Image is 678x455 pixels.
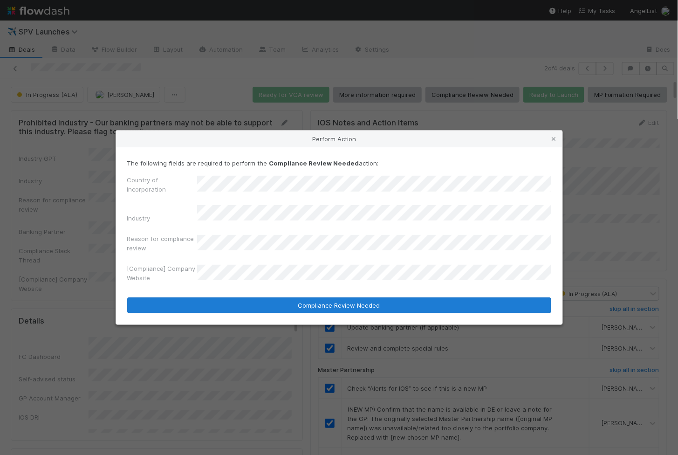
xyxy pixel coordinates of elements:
[127,297,551,313] button: Compliance Review Needed
[127,175,197,194] label: Country of Incorporation
[127,214,151,223] label: Industry
[116,131,562,147] div: Perform Action
[127,264,197,283] label: [Compliance] Company Website
[127,234,197,253] label: Reason for compliance review
[269,159,359,167] strong: Compliance Review Needed
[127,159,551,168] p: The following fields are required to perform the action:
